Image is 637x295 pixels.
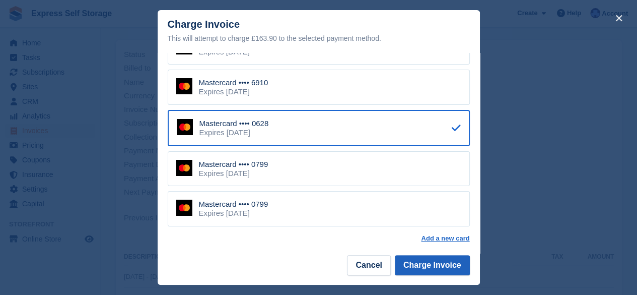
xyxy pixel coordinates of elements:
div: Expires [DATE] [199,169,268,178]
div: Mastercard •••• 6910 [199,78,268,87]
div: Mastercard •••• 0799 [199,200,268,209]
img: Mastercard Logo [177,119,193,135]
div: This will attempt to charge £163.90 to the selected payment method. [168,32,470,44]
img: Mastercard Logo [176,78,192,94]
button: Charge Invoice [395,255,470,275]
img: Mastercard Logo [176,200,192,216]
button: Cancel [347,255,390,275]
div: Mastercard •••• 0799 [199,160,268,169]
div: Expires [DATE] [199,87,268,96]
div: Mastercard •••• 0628 [199,119,269,128]
div: Expires [DATE] [199,128,269,137]
img: Mastercard Logo [176,160,192,176]
button: close [611,10,627,26]
div: Charge Invoice [168,19,470,44]
div: Expires [DATE] [199,209,268,218]
a: Add a new card [421,234,469,243]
